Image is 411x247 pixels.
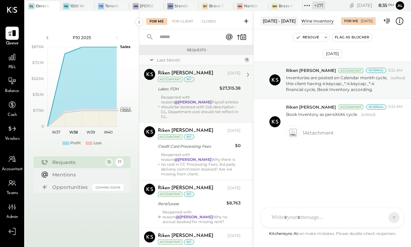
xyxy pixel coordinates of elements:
[115,158,124,166] div: 17
[388,68,403,73] span: 3:32 AM
[361,19,373,24] div: [DATE]
[33,108,44,113] text: $17.5K
[388,3,394,8] span: pm
[161,152,241,176] div: Reopened with reason: Why there is no cost in CC Processing Fees, 3rd party delivery commission b...
[344,19,358,24] div: For Me
[146,18,167,25] div: For Me
[293,33,322,42] button: Resolve
[6,40,19,47] span: Queue
[169,18,197,25] div: For Client
[32,60,44,65] text: $70.1K
[28,3,35,9] div: OL
[286,111,358,123] p: Book Inventory as per4X4X4 cycle.
[161,95,241,119] div: Reopened with reason: Payroll entries should be booked with Job description - GL, Department cost...
[391,75,405,92] span: (edited)
[227,128,241,134] div: [DATE]
[105,158,113,166] div: 15
[261,17,298,25] div: [DATE] - [DATE]
[303,126,334,140] span: 1 Attachment
[158,134,182,139] div: Accountant
[32,76,44,81] text: $52.6K
[92,184,124,191] div: Coming Soon
[2,166,23,173] span: Accountant
[158,70,213,77] div: Riken [PERSON_NAME]
[226,200,241,207] div: $8,763
[7,190,18,196] span: Teams
[158,232,213,239] div: Riken [PERSON_NAME]
[52,130,60,135] text: W37
[388,104,403,110] span: 3:33 AM
[52,184,89,191] div: Opportunities
[396,1,404,10] button: Al
[339,68,363,73] div: Accountant
[158,200,224,207] div: Rent/Lease
[301,18,360,24] div: Wine Inventory Adjustment
[174,157,212,162] strong: @[PERSON_NAME]
[184,239,194,245] div: int
[120,44,131,49] text: Sales
[227,71,241,76] div: [DATE]
[52,171,120,178] div: Mentions
[184,134,194,139] div: int
[53,35,111,40] div: P10 2025
[33,92,44,97] text: $35.1K
[0,176,24,196] a: Teams
[271,3,278,9] div: BN
[237,3,243,9] div: Na
[227,233,241,239] div: [DATE]
[6,214,18,220] span: Admin
[174,100,212,104] strong: @[PERSON_NAME]
[357,2,394,9] div: [DATE]
[202,3,208,9] div: BT
[8,64,16,71] span: P&L
[198,18,220,25] div: Closed
[339,104,363,109] div: Accountant
[286,104,336,110] span: Riken [PERSON_NAME]
[5,88,19,94] span: Balance
[70,140,81,146] div: Profit
[366,68,386,73] div: Internal
[8,112,17,118] span: Cash
[0,98,24,118] a: Cash
[0,200,24,220] a: Admin
[158,143,233,150] div: Credit Card Processing Fees
[158,127,213,134] div: Riken [PERSON_NAME]
[86,130,95,135] text: W39
[5,136,20,142] span: Vendors
[158,192,182,197] div: Accountant
[286,67,336,73] span: Riken [PERSON_NAME]
[69,130,78,135] text: W38
[63,3,69,9] div: 1W
[157,57,242,63] div: Last Month
[244,57,250,63] div: 15
[120,108,132,113] text: Occu...
[98,3,104,9] div: To
[120,106,131,111] text: OPEX
[158,185,213,192] div: Riken [PERSON_NAME]
[0,74,24,94] a: Balance
[184,77,194,82] div: int
[93,140,101,146] div: Loss
[361,112,376,123] span: (edited)
[0,51,24,71] a: P&L
[227,185,241,191] div: [DATE]
[220,85,241,92] div: $27,315.38
[286,75,388,92] p: Inventories are posted on Calendar month cycle, this client having 4:keycap:_*:4:keycap:_*:4 fina...
[52,159,101,166] div: Requests
[133,3,139,9] div: HN
[42,124,44,129] text: 0
[0,122,24,142] a: Vendors
[32,44,44,49] text: $87.6K
[348,2,355,9] div: copy link
[158,77,182,82] div: Accountant
[366,104,386,110] div: Internal
[143,48,250,53] div: Requests
[158,85,217,92] div: Labor, FOH
[104,130,112,135] text: W40
[158,239,182,245] div: Accountant
[176,214,213,219] strong: @[PERSON_NAME]
[235,142,241,149] div: $0
[0,27,24,47] a: Queue
[332,33,372,42] button: Flag as Blocker
[184,192,194,197] div: int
